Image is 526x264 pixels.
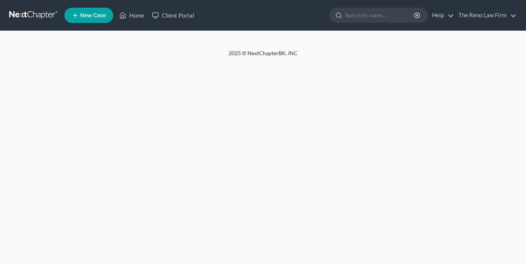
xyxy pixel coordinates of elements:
[80,13,106,18] span: New Case
[455,8,516,22] a: The Reno Law Firm
[345,8,415,22] input: Search by name...
[148,8,198,22] a: Client Portal
[45,49,482,63] div: 2025 © NextChapterBK, INC
[428,8,454,22] a: Help
[115,8,148,22] a: Home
